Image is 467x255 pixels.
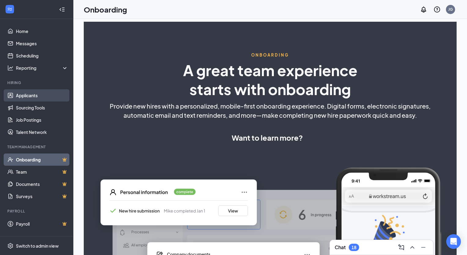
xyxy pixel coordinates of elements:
svg: ComposeMessage [398,244,405,251]
a: Messages [16,37,68,50]
span: ONBOARDING [251,52,289,58]
div: Payroll [7,209,67,214]
svg: Settings [7,243,13,249]
a: SurveysCrown [16,190,68,202]
svg: ChevronUp [409,244,416,251]
a: DocumentsCrown [16,178,68,190]
svg: Analysis [7,65,13,71]
a: OnboardingCrown [16,153,68,166]
span: starts with onboarding [189,80,351,98]
h1: Onboarding [84,4,127,15]
svg: QuestionInfo [433,6,441,13]
a: Talent Network [16,126,68,138]
div: JG [448,7,453,12]
span: Provide new hires with a personalized, mobile-first onboarding experience. Digital forms, electro... [110,102,431,111]
svg: WorkstreamLogo [7,6,13,12]
span: automatic email and text reminders, and more—make completing new hire paperwork quick and easy. [123,111,417,120]
div: Team Management [7,144,67,150]
div: 18 [351,245,356,250]
a: TeamCrown [16,166,68,178]
span: Want to learn more? [232,132,303,143]
div: Open Intercom Messenger [446,234,461,249]
button: ChevronUp [407,242,417,252]
span: A great team experience [183,61,357,79]
svg: Notifications [420,6,427,13]
a: PayrollCrown [16,218,68,230]
button: Minimize [418,242,428,252]
h3: Chat [335,244,346,251]
a: Applicants [16,89,68,102]
button: ComposeMessage [396,242,406,252]
a: Job Postings [16,114,68,126]
div: Reporting [16,65,68,71]
a: Home [16,25,68,37]
svg: Collapse [59,6,65,13]
div: Switch to admin view [16,243,59,249]
a: Scheduling [16,50,68,62]
svg: Minimize [420,244,427,251]
div: Hiring [7,80,67,85]
a: Sourcing Tools [16,102,68,114]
